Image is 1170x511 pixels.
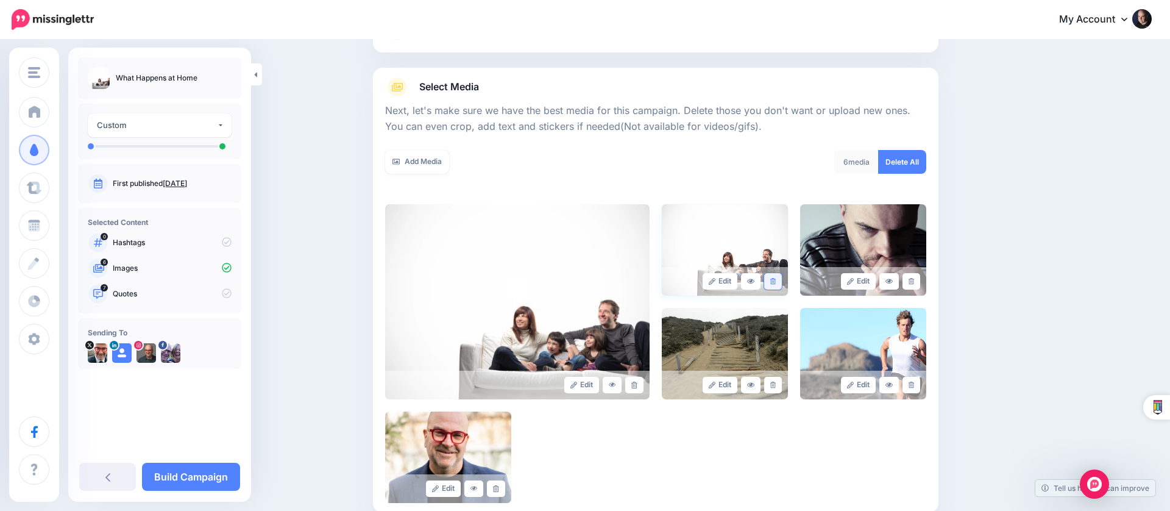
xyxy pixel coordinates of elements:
img: 83cfe2c84416cbc0b89e34e6cba4f469_large.jpg [662,308,788,399]
img: Missinglettr [12,9,94,30]
a: Tell us how we can improve [1035,480,1155,496]
a: Edit [426,481,461,497]
img: 38742209_347823132422492_4950462447346515968_n-bsa48022.jpg [161,343,180,363]
img: c90afc6bb3561dcd30a38ab732ebd551_large.jpg [385,204,650,399]
img: f19f9914e786afebf2ac7f7cfd082d4c_large.jpg [662,204,788,296]
a: Edit [703,273,737,290]
p: Images [113,263,232,274]
div: Select Media [385,97,926,503]
a: Edit [564,377,599,393]
img: 148610272_5061836387221777_4529192034399981611_n-bsa99570.jpg [136,343,156,363]
h4: Sending To [88,328,232,337]
img: 55f245890d47382a443e8f4c1c4854dc_large.jpg [385,412,511,503]
img: c90afc6bb3561dcd30a38ab732ebd551_thumb.jpg [88,67,110,89]
span: 6 [101,259,108,266]
img: 07USE13O-18262.jpg [88,343,107,363]
div: media [834,150,879,174]
div: Custom [97,118,217,132]
a: Add Media [385,150,449,174]
img: 31f03c4d060303eed015ae1132f9792c_large.jpg [800,204,926,296]
p: First published [113,178,232,189]
a: Edit [841,377,876,393]
button: Custom [88,113,232,137]
span: 7 [101,284,108,291]
img: 0a457db34db3e57316e7c2bdfe44fe4a_large.jpg [800,308,926,399]
p: What Happens at Home [116,72,197,84]
p: Next, let's make sure we have the best media for this campaign. Delete those you don't want or up... [385,103,926,135]
h4: Selected Content [88,218,232,227]
img: user_default_image.png [112,343,132,363]
a: Edit [841,273,876,290]
a: Select Media [385,77,926,97]
div: Open Intercom Messenger [1080,470,1109,499]
span: Select Media [419,79,479,95]
a: My Account [1047,5,1152,35]
p: Quotes [113,288,232,299]
a: Delete All [878,150,926,174]
a: [DATE] [163,179,187,188]
a: Edit [703,377,737,393]
span: 0 [101,233,108,240]
span: 6 [843,157,848,166]
p: Hashtags [113,237,232,248]
img: menu.png [28,67,40,78]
